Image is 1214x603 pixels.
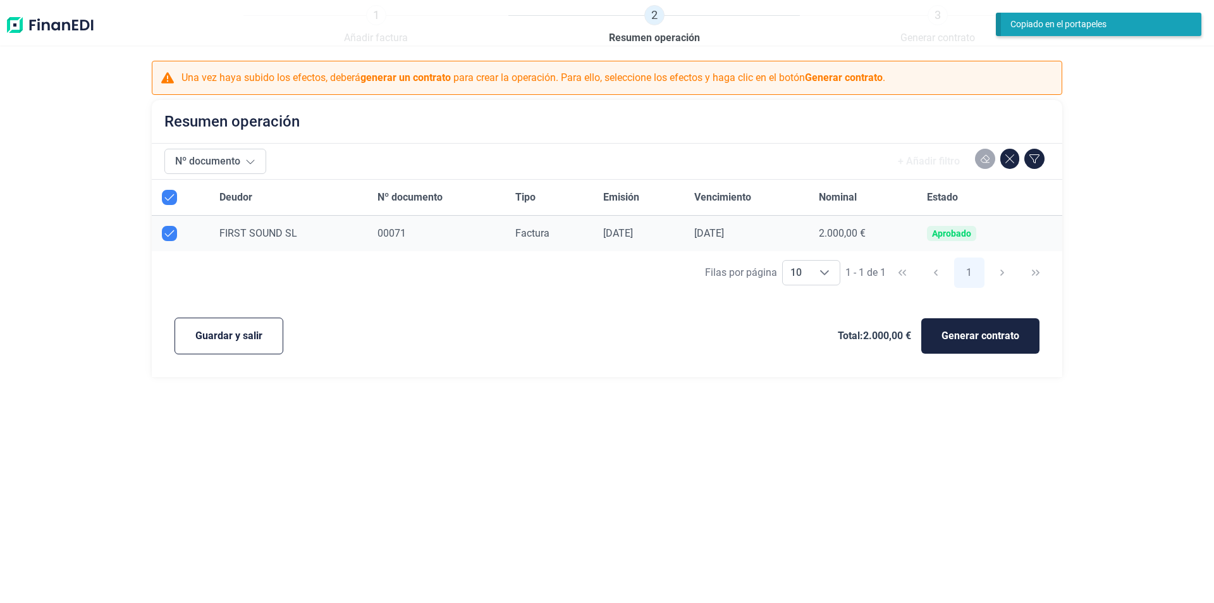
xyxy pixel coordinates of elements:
[377,190,443,205] span: Nº documento
[377,227,406,239] span: 00071
[164,113,300,130] h2: Resumen operación
[932,228,971,239] div: Aprobado
[195,328,262,344] span: Guardar y salir
[1021,258,1051,288] button: Last Page
[819,227,907,240] div: 2.000,00 €
[219,190,252,205] span: Deudor
[164,149,266,174] button: Nº documento
[515,190,536,205] span: Tipo
[162,226,177,241] div: Row Unselected null
[644,5,665,25] span: 2
[360,71,451,84] b: generar un contrato
[927,190,958,205] span: Estado
[181,70,885,85] p: Una vez haya subido los efectos, deberá para crear la operación. Para ello, seleccione los efecto...
[783,261,809,285] span: 10
[845,268,886,278] span: 1 - 1 de 1
[219,227,297,239] span: FIRST SOUND SL
[809,261,840,285] div: Choose
[921,318,1039,354] button: Generar contrato
[609,5,700,46] a: 2Resumen operación
[694,190,751,205] span: Vencimiento
[1010,18,1182,31] div: Copiado en el portapeles
[515,227,549,239] span: Factura
[5,5,95,46] img: Logo de aplicación
[162,190,177,205] div: All items selected
[609,30,700,46] span: Resumen operación
[987,258,1017,288] button: Next Page
[175,318,283,354] button: Guardar y salir
[819,190,857,205] span: Nominal
[954,258,984,288] button: Page 1
[603,190,639,205] span: Emisión
[603,227,674,240] div: [DATE]
[838,328,911,344] span: Total: 2.000,00 €
[941,328,1019,344] span: Generar contrato
[921,258,951,288] button: Previous Page
[705,265,777,280] div: Filas por página
[694,227,799,240] div: [DATE]
[887,258,917,288] button: First Page
[805,71,883,84] b: Generar contrato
